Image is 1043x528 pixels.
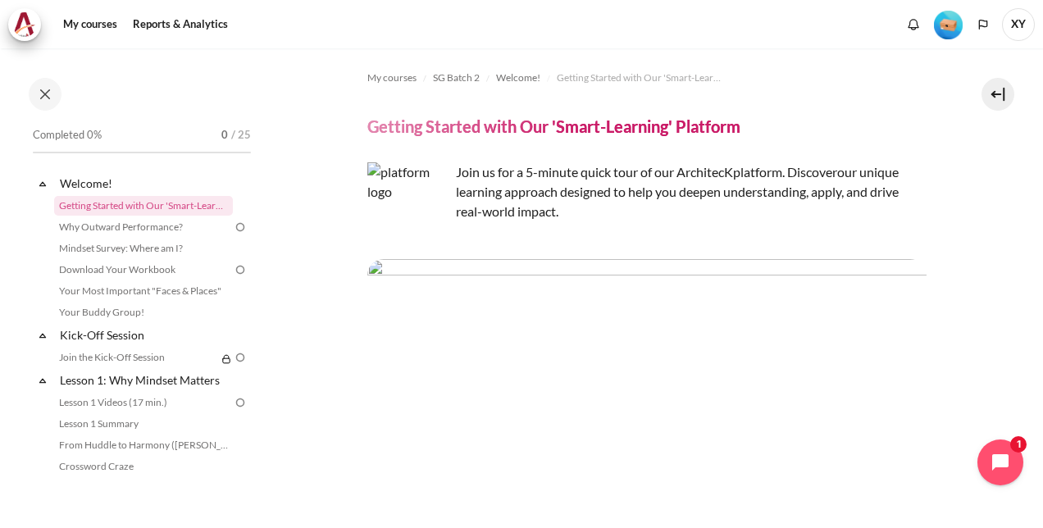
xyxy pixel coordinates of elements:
[367,162,449,244] img: platform logo
[367,65,927,91] nav: Navigation bar
[367,116,740,137] h4: Getting Started with Our 'Smart-Learning' Platform
[57,369,233,391] a: Lesson 1: Why Mindset Matters
[54,260,233,280] a: Download Your Workbook
[496,68,540,88] a: Welcome!
[231,127,251,143] span: / 25
[456,164,899,219] span: our unique learning approach designed to help you deepen understanding, apply, and drive real-wor...
[54,435,233,455] a: From Huddle to Harmony ([PERSON_NAME]'s Story)
[367,68,417,88] a: My courses
[57,324,233,346] a: Kick-Off Session
[54,457,233,476] a: Crossword Craze
[221,127,228,143] span: 0
[54,303,233,322] a: Your Buddy Group!
[433,68,480,88] a: SG Batch 2
[927,9,969,39] a: Level #1
[367,71,417,85] span: My courses
[367,162,927,221] p: Join us for a 5-minute quick tour of our ArchitecK platform. Discover
[13,12,36,37] img: Architeck
[54,393,233,412] a: Lesson 1 Videos (17 min.)
[57,8,123,41] a: My courses
[57,172,233,194] a: Welcome!
[8,8,49,41] a: Architeck Architeck
[233,220,248,234] img: To do
[34,327,51,344] span: Collapse
[54,348,216,367] a: Join the Kick-Off Session
[433,71,480,85] span: SG Batch 2
[934,11,963,39] img: Level #1
[557,68,721,88] a: Getting Started with Our 'Smart-Learning' Platform
[54,196,233,216] a: Getting Started with Our 'Smart-Learning' Platform
[54,217,233,237] a: Why Outward Performance?
[54,478,233,498] a: Lesson 1 STAR Application
[33,127,102,143] span: Completed 0%
[934,9,963,39] div: Level #1
[54,414,233,434] a: Lesson 1 Summary
[34,175,51,192] span: Collapse
[233,395,248,410] img: To do
[1002,8,1035,41] a: User menu
[233,350,248,365] img: To do
[54,281,233,301] a: Your Most Important "Faces & Places"
[456,164,899,219] span: .
[557,71,721,85] span: Getting Started with Our 'Smart-Learning' Platform
[496,71,540,85] span: Welcome!
[1002,8,1035,41] span: XY
[54,239,233,258] a: Mindset Survey: Where am I?
[233,262,248,277] img: To do
[971,12,995,37] button: Languages
[34,372,51,389] span: Collapse
[901,12,926,37] div: Show notification window with no new notifications
[127,8,234,41] a: Reports & Analytics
